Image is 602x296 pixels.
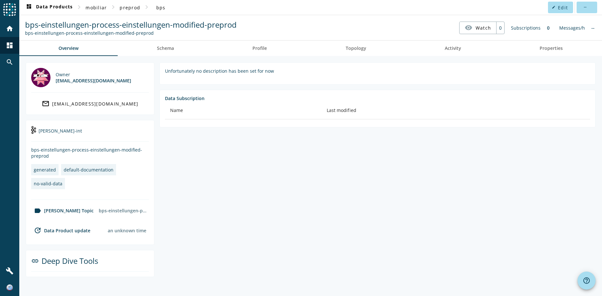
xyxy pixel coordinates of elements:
div: [EMAIL_ADDRESS][DOMAIN_NAME] [56,78,131,84]
span: Schema [157,46,174,51]
span: Edit [558,5,568,11]
button: mobiliar [83,2,109,13]
span: preprod [120,5,140,11]
mat-icon: dashboard [25,4,33,11]
div: Messages/h [556,22,588,34]
div: 0 [496,22,504,34]
mat-icon: build [6,267,14,275]
div: Subscriptions [508,22,544,34]
img: undefined [31,126,36,134]
img: 4eed4fe2a633cbc0620d2ab0b5676ee1 [6,284,13,291]
span: Profile [252,46,267,51]
mat-icon: edit [552,5,555,9]
mat-icon: dashboard [6,42,14,49]
button: bps [150,2,171,13]
mat-icon: home [6,25,14,32]
div: Owner [56,71,131,78]
div: generated [34,167,56,173]
div: default-documentation [64,167,114,173]
span: Properties [540,46,563,51]
div: [PERSON_NAME]-int [31,125,149,142]
div: Unfortunately no description has been set for now [165,68,590,74]
div: Data Subscription [165,95,590,101]
span: Watch [476,22,491,33]
th: Last modified [322,101,590,119]
div: Data Product update [31,227,90,234]
div: Kafka Topic: bps-einstellungen-process-einstellungen-modified-preprod [25,30,237,36]
span: Data Products [25,4,73,11]
div: [PERSON_NAME] Topic [31,207,94,215]
mat-icon: mail_outline [42,100,50,107]
div: Deep Dive Tools [31,255,149,272]
mat-icon: update [34,227,41,234]
div: No information [588,22,598,34]
span: mobiliar [86,5,107,11]
mat-icon: help_outline [583,277,590,284]
div: [EMAIL_ADDRESS][DOMAIN_NAME] [52,101,139,107]
th: Name [165,101,322,119]
mat-icon: chevron_right [109,3,117,11]
mat-icon: more_horiz [583,5,587,9]
mat-icon: visibility [465,24,472,32]
mat-icon: link [31,257,39,265]
mat-icon: chevron_right [143,3,150,11]
mat-icon: label [34,207,41,215]
button: Data Products [23,2,75,13]
mat-icon: chevron_right [75,3,83,11]
img: unknown@mobi.ch [31,68,50,87]
button: preprod [117,2,143,13]
div: bps-einstellungen-process-einstellungen-modified-preprod [96,205,149,216]
span: Overview [59,46,78,51]
button: Edit [548,2,573,13]
mat-icon: search [6,58,14,66]
div: an unknown time [108,227,146,234]
span: bps-einstellungen-process-einstellungen-modified-preprod [25,19,237,30]
div: 0 [544,22,553,34]
span: Activity [445,46,461,51]
img: spoud-logo.svg [3,3,16,16]
div: bps-einstellungen-process-einstellungen-modified-preprod [31,147,149,159]
span: Topology [346,46,366,51]
a: [EMAIL_ADDRESS][DOMAIN_NAME] [31,98,149,109]
span: bps [156,5,166,11]
div: no-valid-data [34,180,62,187]
button: Watch [460,22,496,33]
